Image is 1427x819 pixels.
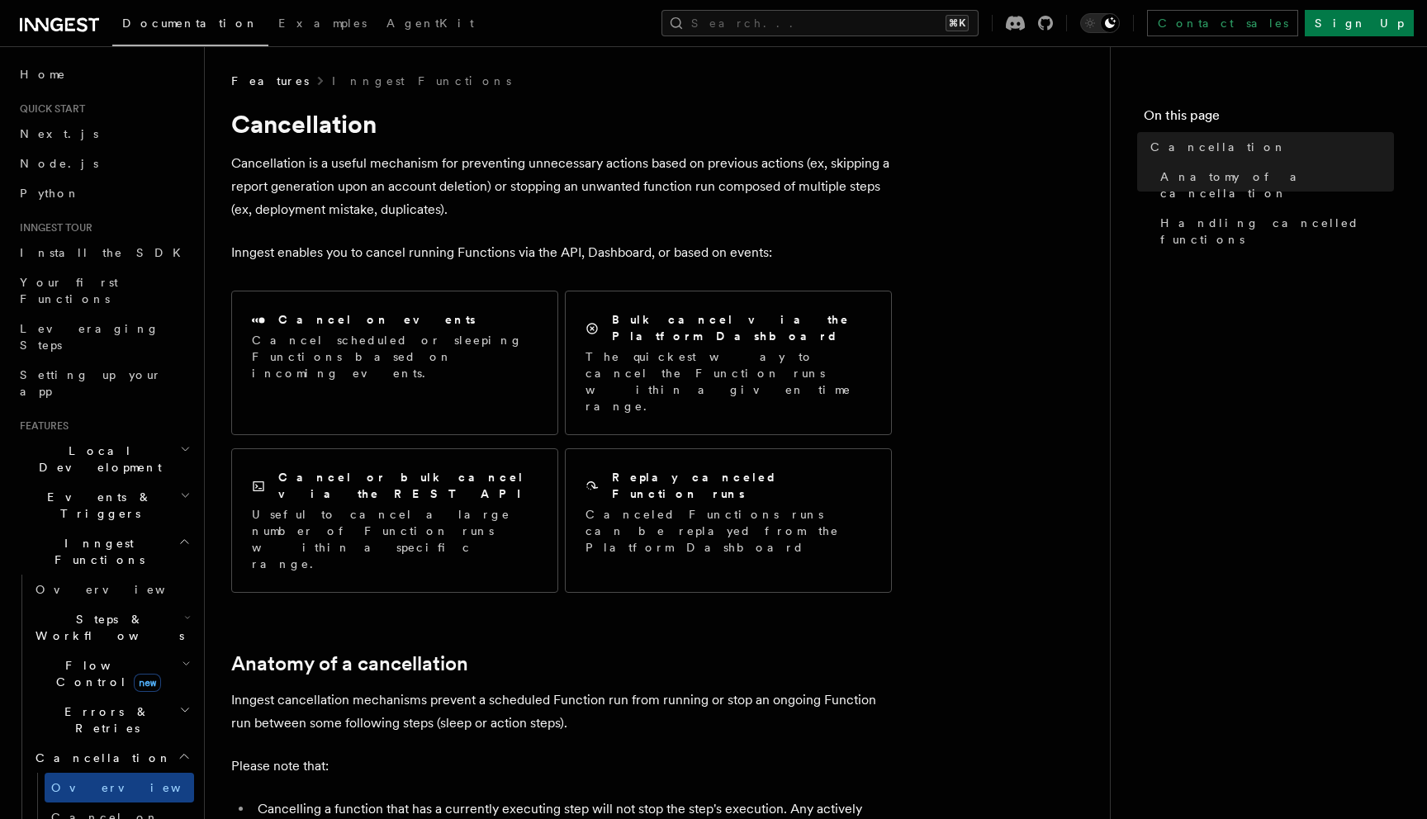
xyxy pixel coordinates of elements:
span: Examples [278,17,367,30]
span: Handling cancelled functions [1160,215,1394,248]
span: Local Development [13,443,180,476]
a: Setting up your app [13,360,194,406]
button: Search...⌘K [661,10,979,36]
p: Cancel scheduled or sleeping Functions based on incoming events. [252,332,538,381]
span: Python [20,187,80,200]
a: Cancel on eventsCancel scheduled or sleeping Functions based on incoming events. [231,291,558,435]
a: Home [13,59,194,89]
a: Install the SDK [13,238,194,267]
button: Events & Triggers [13,482,194,528]
span: Node.js [20,157,98,170]
button: Local Development [13,436,194,482]
span: Next.js [20,127,98,140]
h2: Replay canceled Function runs [612,469,871,502]
h1: Cancellation [231,109,892,139]
a: Inngest Functions [332,73,511,89]
a: Cancellation [1144,132,1394,162]
h4: On this page [1144,106,1394,132]
span: Cancellation [29,750,172,766]
p: Please note that: [231,755,892,778]
span: Anatomy of a cancellation [1160,168,1394,201]
a: Overview [29,575,194,604]
span: Inngest Functions [13,535,178,568]
h2: Cancel or bulk cancel via the REST API [278,469,538,502]
a: Cancel or bulk cancel via the REST APIUseful to cancel a large number of Function runs within a s... [231,448,558,593]
a: AgentKit [377,5,484,45]
span: Leveraging Steps [20,322,159,352]
a: Anatomy of a cancellation [1154,162,1394,208]
a: Replay canceled Function runsCanceled Functions runs can be replayed from the Platform Dashboard [565,448,892,593]
p: Canceled Functions runs can be replayed from the Platform Dashboard [585,506,871,556]
span: Overview [36,583,206,596]
span: Errors & Retries [29,703,179,736]
p: Cancellation is a useful mechanism for preventing unnecessary actions based on previous actions (... [231,152,892,221]
span: Features [13,419,69,433]
button: Flow Controlnew [29,651,194,697]
span: Overview [51,781,221,794]
span: Your first Functions [20,276,118,305]
span: new [134,674,161,692]
a: Node.js [13,149,194,178]
button: Steps & Workflows [29,604,194,651]
p: Useful to cancel a large number of Function runs within a specific range. [252,506,538,572]
a: Contact sales [1147,10,1298,36]
a: Documentation [112,5,268,46]
span: Steps & Workflows [29,611,184,644]
a: Leveraging Steps [13,314,194,360]
span: Flow Control [29,657,182,690]
span: Quick start [13,102,85,116]
a: Sign Up [1305,10,1414,36]
span: Home [20,66,66,83]
button: Inngest Functions [13,528,194,575]
a: Your first Functions [13,267,194,314]
kbd: ⌘K [946,15,969,31]
span: AgentKit [386,17,474,30]
span: Features [231,73,309,89]
p: The quickest way to cancel the Function runs within a given time range. [585,348,871,414]
a: Overview [45,773,194,802]
span: Inngest tour [13,221,92,234]
a: Bulk cancel via the Platform DashboardThe quickest way to cancel the Function runs within a given... [565,291,892,435]
span: Documentation [122,17,258,30]
button: Toggle dark mode [1080,13,1120,33]
a: Handling cancelled functions [1154,208,1394,254]
a: Python [13,178,194,208]
button: Errors & Retries [29,697,194,743]
a: Anatomy of a cancellation [231,652,468,675]
p: Inngest enables you to cancel running Functions via the API, Dashboard, or based on events: [231,241,892,264]
a: Next.js [13,119,194,149]
button: Cancellation [29,743,194,773]
p: Inngest cancellation mechanisms prevent a scheduled Function run from running or stop an ongoing ... [231,689,892,735]
span: Install the SDK [20,246,191,259]
a: Examples [268,5,377,45]
span: Setting up your app [20,368,162,398]
span: Cancellation [1150,139,1287,155]
span: Events & Triggers [13,489,180,522]
h2: Cancel on events [278,311,476,328]
h2: Bulk cancel via the Platform Dashboard [612,311,871,344]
